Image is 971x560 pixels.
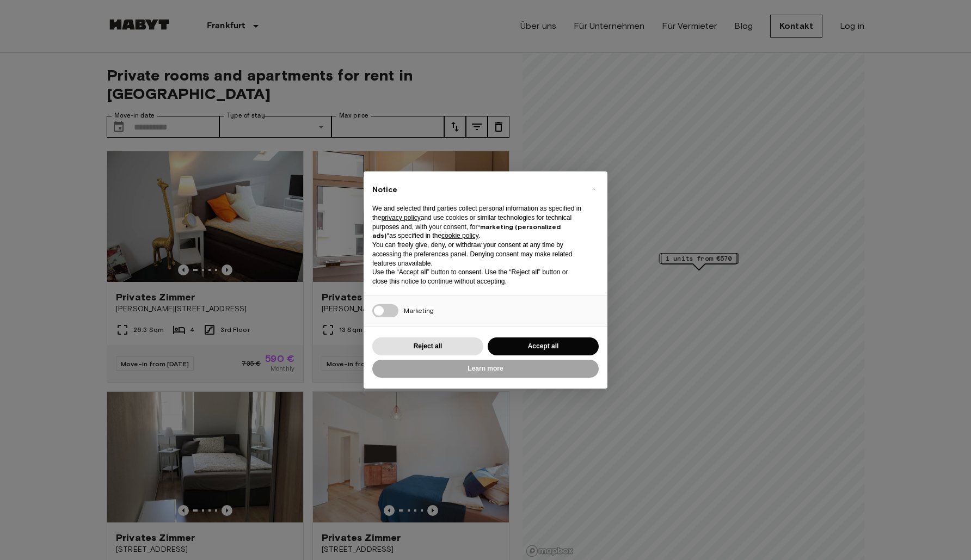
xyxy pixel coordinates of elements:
strong: “marketing (personalized ads)” [372,223,561,240]
button: Accept all [488,337,599,355]
a: cookie policy [441,232,478,239]
button: Learn more [372,360,599,378]
span: Marketing [404,306,434,315]
p: You can freely give, deny, or withdraw your consent at any time by accessing the preferences pane... [372,241,581,268]
span: × [592,182,595,195]
p: We and selected third parties collect personal information as specified in the and use cookies or... [372,204,581,241]
button: Reject all [372,337,483,355]
a: privacy policy [382,214,421,221]
p: Use the “Accept all” button to consent. Use the “Reject all” button or close this notice to conti... [372,268,581,286]
h2: Notice [372,184,581,195]
button: Close this notice [585,180,602,198]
